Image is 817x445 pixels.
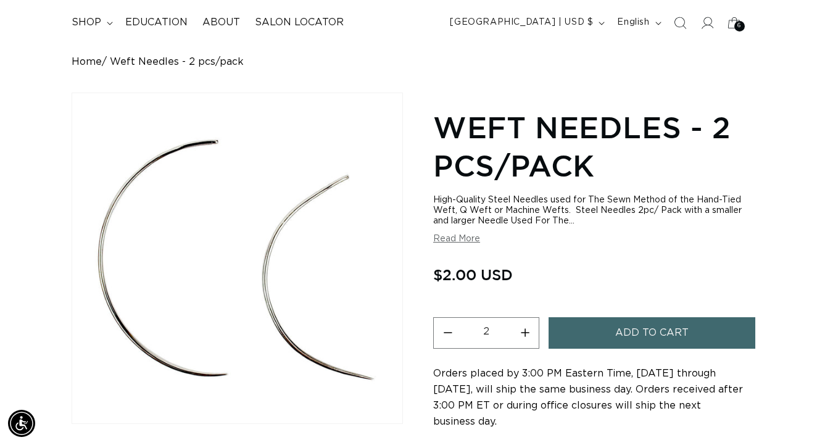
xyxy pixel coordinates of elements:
[72,16,101,29] span: shop
[666,9,694,36] summary: Search
[755,386,817,445] iframe: Chat Widget
[433,263,513,286] span: $2.00 USD
[118,9,195,36] a: Education
[617,16,649,29] span: English
[450,16,593,29] span: [GEOGRAPHIC_DATA] | USD $
[72,56,745,68] nav: breadcrumbs
[433,234,480,244] button: Read More
[64,9,118,36] summary: shop
[255,16,344,29] span: Salon Locator
[202,16,240,29] span: About
[125,16,188,29] span: Education
[110,56,244,68] span: Weft Needles - 2 pcs/pack
[8,410,35,437] div: Accessibility Menu
[442,11,610,35] button: [GEOGRAPHIC_DATA] | USD $
[433,195,745,227] div: High-Quality Steel Needles used for The Sewn Method of the Hand-Tied Weft, Q Weft or Machine Weft...
[610,11,666,35] button: English
[72,56,102,68] a: Home
[615,317,689,349] span: Add to cart
[433,108,745,185] h1: Weft Needles - 2 pcs/pack
[433,368,743,426] span: Orders placed by 3:00 PM Eastern Time, [DATE] through [DATE], will ship the same business day. Or...
[549,317,756,349] button: Add to cart
[247,9,351,36] a: Salon Locator
[195,9,247,36] a: About
[737,21,741,31] span: 6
